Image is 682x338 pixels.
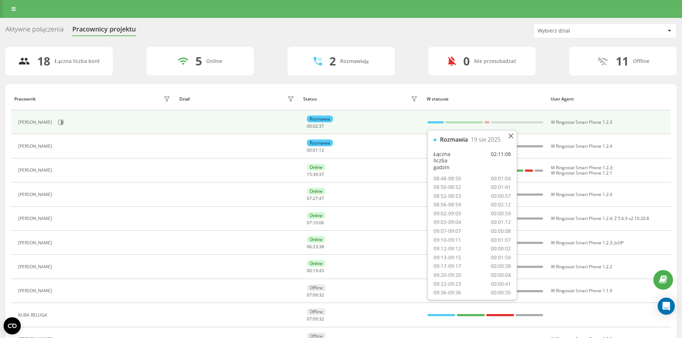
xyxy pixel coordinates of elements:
[4,317,21,334] button: Open CMP widget
[307,195,312,201] span: 07
[471,136,500,143] div: 19 sie 2025
[491,151,511,171] div: 02:11:08
[551,170,612,176] span: W Ringostat Smart Phone 1.2.1
[319,292,324,298] span: 32
[319,147,324,153] span: 12
[551,215,612,221] span: W Ringostat Smart Phone 1.2.4
[307,236,325,243] div: Online
[551,240,612,246] span: W Ringostat Smart Phone 1.2.3
[434,151,463,171] div: Łączna liczba godzin
[434,175,461,182] div: 08:48-08:50
[307,124,324,129] div: : :
[434,245,461,252] div: 09:12-09:12
[434,219,461,226] div: 09:03-09:04
[18,264,54,269] div: [PERSON_NAME]
[307,260,325,267] div: Online
[491,298,511,305] div: 00:00:30
[491,245,511,252] div: 00:00:02
[491,281,511,288] div: 00:00:41
[313,268,318,274] span: 19
[54,58,100,64] div: Łączna liczba kont
[434,237,461,244] div: 09:10-09:11
[307,212,325,219] div: Online
[434,193,461,200] div: 08:52-08:53
[307,139,333,146] div: Rozmawia
[440,136,468,143] div: Rozmawia
[491,272,511,279] div: 00:00:04
[307,148,324,153] div: : :
[551,264,612,270] span: W Ringostat Smart Phone 1.2.2
[14,97,36,102] div: Pracownik
[307,164,325,171] div: Online
[614,215,649,221] span: Z 5.6.9 v2.10.20.8
[491,210,511,217] div: 00:00:59
[313,147,318,153] span: 01
[538,28,623,34] div: Wybierz dział
[658,298,675,315] div: Open Intercom Messenger
[463,54,470,68] div: 0
[307,116,333,122] div: Rozmawia
[307,292,312,298] span: 07
[18,313,49,318] div: KUBA RELUGA
[434,281,461,288] div: 09:22-09:23
[18,240,54,245] div: [PERSON_NAME]
[319,171,324,177] span: 37
[307,244,324,249] div: : :
[37,54,50,68] div: 18
[5,25,64,36] div: Aktywne połączenia
[434,228,461,235] div: 09:07-09:07
[18,144,54,149] div: [PERSON_NAME]
[313,244,318,250] span: 23
[491,263,511,270] div: 00:00:38
[491,237,511,244] div: 00:01:07
[313,316,318,322] span: 09
[307,220,324,225] div: : :
[18,216,54,221] div: [PERSON_NAME]
[434,184,461,191] div: 08:50-08:52
[18,288,54,293] div: [PERSON_NAME]
[307,317,324,322] div: : :
[72,25,136,36] div: Pracownicy projektu
[614,240,624,246] span: JsSIP
[206,58,222,64] div: Online
[434,254,461,261] div: 09:13-09:15
[18,120,54,125] div: [PERSON_NAME]
[319,220,324,226] span: 06
[319,195,324,201] span: 47
[319,316,324,322] span: 32
[434,201,461,208] div: 08:56-08:59
[179,97,189,102] div: Dział
[307,188,325,195] div: Online
[491,289,511,296] div: 00:00:35
[307,220,312,226] span: 07
[427,97,544,102] div: W statusie
[616,54,629,68] div: 11
[491,219,511,226] div: 00:01:12
[551,143,612,149] span: W Ringostat Smart Phone 1.2.4
[307,268,312,274] span: 00
[551,119,612,125] span: W Ringostat Smart Phone 1.2.3
[307,268,324,273] div: : :
[303,97,317,102] div: Status
[18,168,54,173] div: [PERSON_NAME]
[491,193,511,200] div: 00:00:57
[474,58,516,64] div: Nie przeszkadzać
[319,244,324,250] span: 38
[329,54,336,68] div: 2
[491,254,511,261] div: 00:01:59
[313,195,318,201] span: 27
[434,210,461,217] div: 09:02-09:03
[551,191,612,197] span: W Ringostat Smart Phone 1.2.4
[434,298,461,305] div: 09:37-09:37
[319,123,324,129] span: 37
[195,54,202,68] div: 5
[18,192,54,197] div: [PERSON_NAME]
[491,201,511,208] div: 00:02:12
[434,289,461,296] div: 09:36-09:36
[307,172,324,177] div: : :
[491,184,511,191] div: 00:01:41
[551,288,612,294] span: W Ringostat Smart Phone 1.1.9
[491,228,511,235] div: 00:00:08
[551,165,612,171] span: M Ringostat Smart Phone 1.2.3
[313,292,318,298] span: 09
